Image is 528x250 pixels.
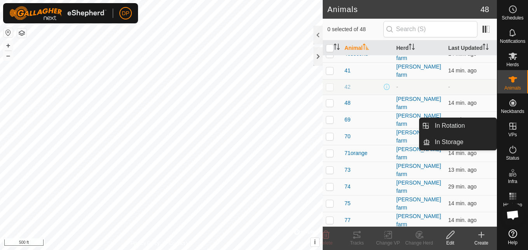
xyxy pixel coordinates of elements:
[383,21,477,37] input: Search (S)
[448,150,477,156] span: Oct 6, 2025, 8:53 AM
[341,239,372,246] div: Tracks
[508,179,517,184] span: Infra
[508,240,518,245] span: Help
[344,99,351,107] span: 48
[344,132,351,141] span: 70
[3,28,13,37] button: Reset Map
[483,45,489,51] p-sorticon: Activate to sort
[363,45,369,51] p-sorticon: Activate to sort
[314,239,316,245] span: i
[466,239,497,246] div: Create
[497,226,528,248] a: Help
[448,116,477,123] span: Oct 6, 2025, 8:53 AM
[344,83,351,91] span: 42
[506,62,519,67] span: Herds
[396,212,442,229] div: [PERSON_NAME] farm
[502,16,523,20] span: Schedules
[327,5,481,14] h2: Animals
[501,203,525,227] div: Open chat
[396,195,442,212] div: [PERSON_NAME] farm
[344,183,351,191] span: 74
[9,6,107,20] img: Gallagher Logo
[396,63,442,79] div: [PERSON_NAME] farm
[435,239,466,246] div: Edit
[344,216,351,224] span: 77
[396,95,442,111] div: [PERSON_NAME] farm
[448,67,477,74] span: Oct 6, 2025, 8:53 AM
[396,83,442,91] div: -
[131,240,160,247] a: Privacy Policy
[327,25,383,33] span: 0 selected of 48
[448,217,477,223] span: Oct 6, 2025, 8:53 AM
[393,40,445,56] th: Herd
[430,134,497,150] a: In Storage
[430,118,497,134] a: In Rotation
[435,137,463,147] span: In Storage
[319,240,333,246] span: Delete
[506,156,519,160] span: Status
[341,40,393,56] th: Animal
[396,112,442,128] div: [PERSON_NAME] farm
[481,4,489,15] span: 48
[420,118,497,134] li: In Rotation
[501,109,524,114] span: Neckbands
[344,199,351,208] span: 75
[448,84,450,90] span: -
[311,238,319,246] button: i
[3,51,13,60] button: –
[3,41,13,50] button: +
[17,28,26,38] button: Map Layers
[420,134,497,150] li: In Storage
[508,132,517,137] span: VPs
[504,86,521,90] span: Animals
[448,200,477,206] span: Oct 6, 2025, 8:53 AM
[500,39,525,44] span: Notifications
[344,166,351,174] span: 73
[344,116,351,124] span: 69
[396,129,442,145] div: [PERSON_NAME] farm
[344,149,367,157] span: 71orange
[448,167,477,173] span: Oct 6, 2025, 8:53 AM
[435,121,465,130] span: In Rotation
[448,183,477,190] span: Oct 6, 2025, 8:38 AM
[396,179,442,195] div: [PERSON_NAME] farm
[122,9,129,18] span: DP
[448,100,477,106] span: Oct 6, 2025, 8:53 AM
[372,239,404,246] div: Change VP
[396,145,442,162] div: [PERSON_NAME] farm
[503,202,522,207] span: Heatmap
[334,45,340,51] p-sorticon: Activate to sort
[169,240,192,247] a: Contact Us
[396,162,442,178] div: [PERSON_NAME] farm
[409,45,415,51] p-sorticon: Activate to sort
[445,40,497,56] th: Last Updated
[344,67,351,75] span: 41
[404,239,435,246] div: Change Herd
